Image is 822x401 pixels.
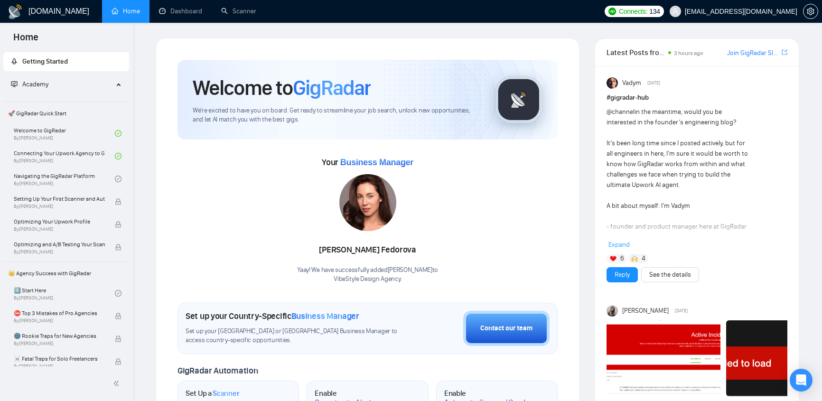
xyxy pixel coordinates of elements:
h1: Set up your Country-Specific [186,311,359,321]
span: Set up your [GEOGRAPHIC_DATA] or [GEOGRAPHIC_DATA] Business Manager to access country-specific op... [186,327,404,345]
a: setting [803,8,818,15]
img: 1706120969076-multi-246.jpg [339,174,396,231]
span: [PERSON_NAME] [622,306,669,316]
a: Join GigRadar Slack Community [727,48,780,58]
span: check-circle [115,130,121,137]
a: Welcome to GigRadarBy[PERSON_NAME] [14,123,115,144]
span: By [PERSON_NAME] [14,226,105,232]
a: dashboardDashboard [159,7,202,15]
span: double-left [113,379,122,388]
p: VibeStyle Design Agency . [297,275,438,284]
img: Vadym [607,77,618,89]
span: check-circle [115,290,121,297]
span: By [PERSON_NAME] [14,318,105,324]
span: lock [115,221,121,228]
img: F09HL8K86MB-image%20(1).png [607,320,720,396]
span: 4 [642,254,645,263]
span: ⛔ Top 3 Mistakes of Pro Agencies [14,308,105,318]
span: 👑 Agency Success with GigRadar [4,264,128,283]
span: 6 [620,254,624,263]
button: See the details [641,267,699,282]
h1: Set Up a [186,389,239,398]
a: Connecting Your Upwork Agency to GigRadarBy[PERSON_NAME] [14,146,115,167]
span: Optimizing Your Upwork Profile [14,217,105,226]
span: lock [115,313,121,319]
span: Your [322,157,413,168]
span: setting [803,8,818,15]
span: 134 [649,6,660,17]
a: Navigating the GigRadar PlatformBy[PERSON_NAME] [14,168,115,189]
span: lock [115,198,121,205]
button: Reply [607,267,638,282]
span: Expand [608,241,630,249]
span: user [672,8,679,15]
a: homeHome [112,7,140,15]
a: Reply [615,270,630,280]
span: @channel [607,108,635,116]
li: Getting Started [3,52,129,71]
span: Connects: [619,6,647,17]
span: [DATE] [675,307,688,315]
span: [DATE] [647,79,660,87]
div: Contact our team [480,323,532,334]
span: Home [6,30,46,50]
img: ❤️ [610,255,616,262]
span: check-circle [115,176,121,182]
span: Getting Started [22,57,68,65]
span: lock [115,244,121,251]
span: GigRadar [293,75,371,101]
div: Yaay! We have successfully added [PERSON_NAME] to [297,266,438,284]
button: Contact our team [463,311,550,346]
span: By [PERSON_NAME] [14,204,105,209]
span: By [PERSON_NAME] [14,249,105,255]
span: rocket [11,58,18,65]
img: 🙌 [631,255,638,262]
span: fund-projection-screen [11,81,18,87]
span: Academy [22,80,48,88]
span: lock [115,336,121,342]
h1: Welcome to [193,75,371,101]
span: Scanner [213,389,239,398]
span: GigRadar Automation [177,365,258,376]
button: setting [803,4,818,19]
span: Vadym [622,78,641,88]
span: Academy [11,80,48,88]
div: [PERSON_NAME] Fedorova [297,242,438,258]
span: We're excited to have you on board. Get ready to streamline your job search, unlock new opportuni... [193,106,480,124]
span: export [782,48,787,56]
span: check-circle [115,153,121,159]
a: searchScanner [221,7,256,15]
span: 3 hours ago [674,50,703,56]
span: ☠️ Fatal Traps for Solo Freelancers [14,354,105,364]
span: 🌚 Rookie Traps for New Agencies [14,331,105,341]
span: lock [115,358,121,365]
a: export [782,48,787,57]
img: gigradar-logo.png [495,76,542,123]
img: upwork-logo.png [608,8,616,15]
span: By [PERSON_NAME] [14,341,105,346]
h1: # gigradar-hub [607,93,787,103]
a: 1️⃣ Start HereBy[PERSON_NAME] [14,283,115,304]
span: 🚀 GigRadar Quick Start [4,104,128,123]
span: Business Manager [291,311,359,321]
span: Business Manager [340,158,413,167]
div: Open Intercom Messenger [790,369,813,392]
div: in the meantime, would you be interested in the founder’s engineering blog? It’s been long time s... [607,107,751,389]
span: Setting Up Your First Scanner and Auto-Bidder [14,194,105,204]
img: logo [8,4,23,19]
span: By [PERSON_NAME] [14,364,105,369]
img: Mariia Heshka [607,305,618,317]
a: See the details [649,270,691,280]
span: Optimizing and A/B Testing Your Scanner for Better Results [14,240,105,249]
span: Latest Posts from the GigRadar Community [607,47,665,58]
